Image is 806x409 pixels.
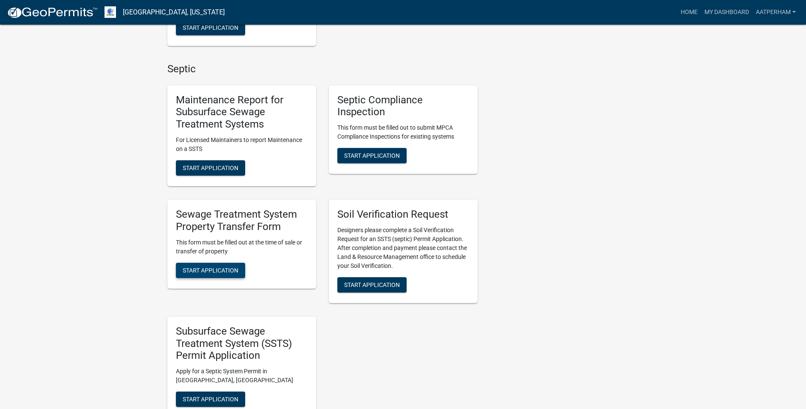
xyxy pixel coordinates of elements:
button: Start Application [176,263,245,278]
span: Start Application [183,165,238,171]
button: Start Application [337,148,407,163]
button: Start Application [337,277,407,293]
a: AATPerham [752,4,799,20]
span: Start Application [344,152,400,159]
h5: Sewage Treatment System Property Transfer Form [176,208,308,233]
h5: Maintenance Report for Subsurface Sewage Treatment Systems [176,94,308,131]
span: Start Application [183,267,238,273]
a: My Dashboard [701,4,752,20]
p: Apply for a Septic System Permit in [GEOGRAPHIC_DATA], [GEOGRAPHIC_DATA] [176,367,308,385]
span: Start Application [183,24,238,31]
h5: Soil Verification Request [337,208,469,221]
h5: Septic Compliance Inspection [337,94,469,119]
h5: Subsurface Sewage Treatment System (SSTS) Permit Application [176,325,308,362]
span: Start Application [344,281,400,288]
a: Home [677,4,701,20]
img: Otter Tail County, Minnesota [105,6,116,18]
a: [GEOGRAPHIC_DATA], [US_STATE] [123,5,225,20]
button: Start Application [176,160,245,176]
p: Designers please complete a Soil Verification Request for an SSTS (septic) Permit Application. Af... [337,226,469,270]
span: Start Application [183,396,238,403]
p: For Licensed Maintainers to report Maintenance on a SSTS [176,136,308,153]
button: Start Application [176,20,245,35]
button: Start Application [176,392,245,407]
p: This form must be filled out to submit MPCA Compliance Inspections for existing systems [337,123,469,141]
p: This form must be filled out at the time of sale or transfer of property [176,238,308,256]
h4: Septic [167,63,478,75]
